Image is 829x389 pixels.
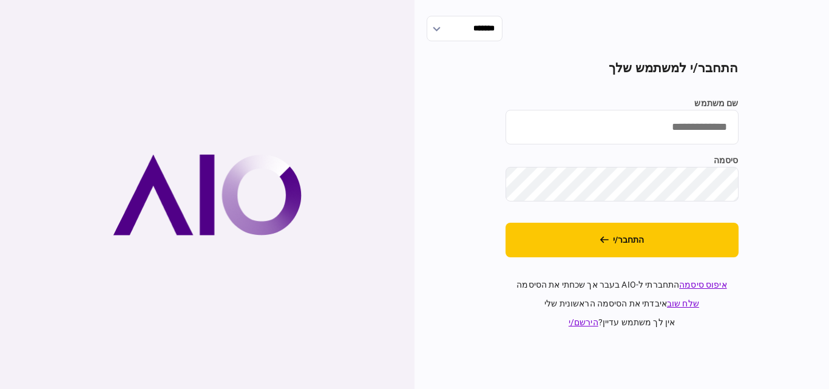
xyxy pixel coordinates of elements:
font: איבדתי את הסיסמה הראשונית שלי [544,299,667,308]
input: הראה לבחירת שפה [427,16,502,41]
a: שלח שוב [667,299,699,308]
a: איפוס סיסמה [679,280,726,289]
font: סיסמה [714,155,739,165]
img: לוגו של חברת AIO [113,154,302,235]
font: אין לך משתמש עדיין [603,317,675,327]
a: הירשם/י [569,317,598,327]
font: ? [598,317,603,327]
font: התחבר/י [613,235,644,245]
input: סיסמה [506,167,739,201]
input: שם משתמש [506,110,739,144]
font: התחברתי ל-AIO בעבר אך שכחתי את הסיסמה [516,280,679,289]
font: שם משתמש [694,98,738,108]
font: התחבר/י למשתמש שלך [609,61,738,75]
button: התחבר/י [506,223,739,257]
